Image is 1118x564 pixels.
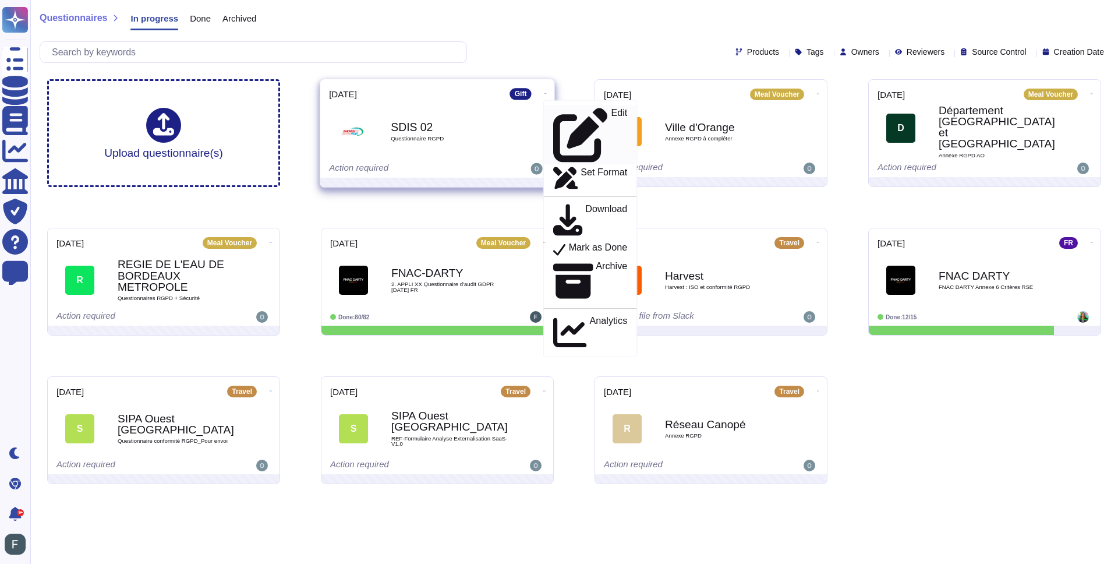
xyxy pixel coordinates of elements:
span: [DATE] [330,387,358,396]
div: Meal Voucher [750,89,804,100]
b: FNAC-DARTY [391,267,508,279]
div: Travel [774,237,804,249]
div: 9+ [17,509,24,516]
img: user [530,311,542,323]
span: FNAC DARTY Annexe 6 Critères RSE [939,284,1055,290]
span: [DATE] [56,387,84,396]
div: Action required [604,163,746,174]
div: Travel [227,386,257,397]
div: Action required [330,460,473,471]
span: Creation Date [1054,48,1104,56]
b: Harvest [665,270,781,281]
p: Set Format [581,168,627,189]
span: [DATE] [604,387,631,396]
span: Annexe RGPD à compléter [665,136,781,142]
p: Edit [611,108,627,163]
div: Meal Voucher [1024,89,1078,100]
img: Logo [338,117,367,146]
span: Annexe RGPD AO [939,153,1055,158]
b: Ville d'Orange [665,122,781,133]
img: user [530,460,542,471]
span: Annexe RGPD [665,433,781,439]
a: Archive [544,259,637,303]
span: Archived [222,14,256,23]
span: [DATE] [329,90,357,98]
img: Logo [339,266,368,295]
div: Gift [510,88,532,100]
b: FNAC DARTY [939,270,1055,281]
img: user [256,460,268,471]
span: REF-Formulaire Analyse Externalisation SaaS-V1.0 [391,436,508,447]
img: user [531,163,543,175]
img: user [804,311,815,323]
span: Questionnaires [40,13,107,23]
span: [DATE] [604,90,631,99]
span: Products [747,48,779,56]
div: D [886,114,915,143]
img: user [1077,311,1089,323]
a: Download [544,202,637,240]
div: Meal Voucher [476,237,530,249]
span: 2. APPLI XX Questionnaire d'audit GDPR [DATE] FR [391,281,508,292]
span: Done: 80/82 [338,314,369,320]
b: SDIS 02 [391,121,508,132]
p: Archive [596,262,627,301]
b: Réseau Canopé [665,419,781,430]
div: S [65,414,94,443]
a: Edit [544,105,637,165]
div: R [65,266,94,295]
div: Travel [501,386,530,397]
div: FR [1059,237,1078,249]
div: Awaiting file from Slack [604,311,746,323]
img: user [256,311,268,323]
img: user [1077,163,1089,174]
div: Action required [329,163,473,175]
b: SIPA Ouest [GEOGRAPHIC_DATA] [118,413,234,435]
span: Tags [806,48,824,56]
button: user [2,531,34,557]
span: Harvest : ISO et conformité RGPD [665,284,781,290]
a: Analytics [544,313,637,352]
b: Département [GEOGRAPHIC_DATA] et [GEOGRAPHIC_DATA] [939,105,1055,150]
span: Questionnaires RGPD + Sécurité [118,295,234,301]
span: [DATE] [878,90,905,99]
div: Action required [56,311,199,323]
img: Logo [886,266,915,295]
span: Source Control [972,48,1026,56]
div: R [613,414,642,443]
img: user [804,460,815,471]
span: In progress [130,14,178,23]
a: Set Format [544,165,637,192]
b: REGIE DE L'EAU DE BORDEAUX METROPOLE [118,259,234,292]
span: Owners [851,48,879,56]
span: Done [190,14,211,23]
p: Mark as Done [569,242,628,256]
b: SIPA Ouest [GEOGRAPHIC_DATA] [391,410,508,432]
input: Search by keywords [46,42,466,62]
span: [DATE] [330,239,358,248]
div: Meal Voucher [203,237,257,249]
div: S [339,414,368,443]
span: Done: 12/15 [886,314,917,320]
img: user [804,163,815,174]
div: Action required [56,460,199,471]
img: user [5,534,26,555]
div: Travel [774,386,804,397]
span: [DATE] [878,239,905,248]
p: Analytics [590,316,628,350]
span: Questionnaire RGPD [391,136,508,142]
span: Questionnaire conformité RGPD_Pour envoi [118,438,234,444]
div: Action required [604,460,746,471]
div: Upload questionnaire(s) [104,108,223,158]
span: [DATE] [56,239,84,248]
a: Mark as Done [544,239,637,259]
div: Action required [878,163,1020,174]
span: Reviewers [907,48,944,56]
p: Download [585,205,627,238]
